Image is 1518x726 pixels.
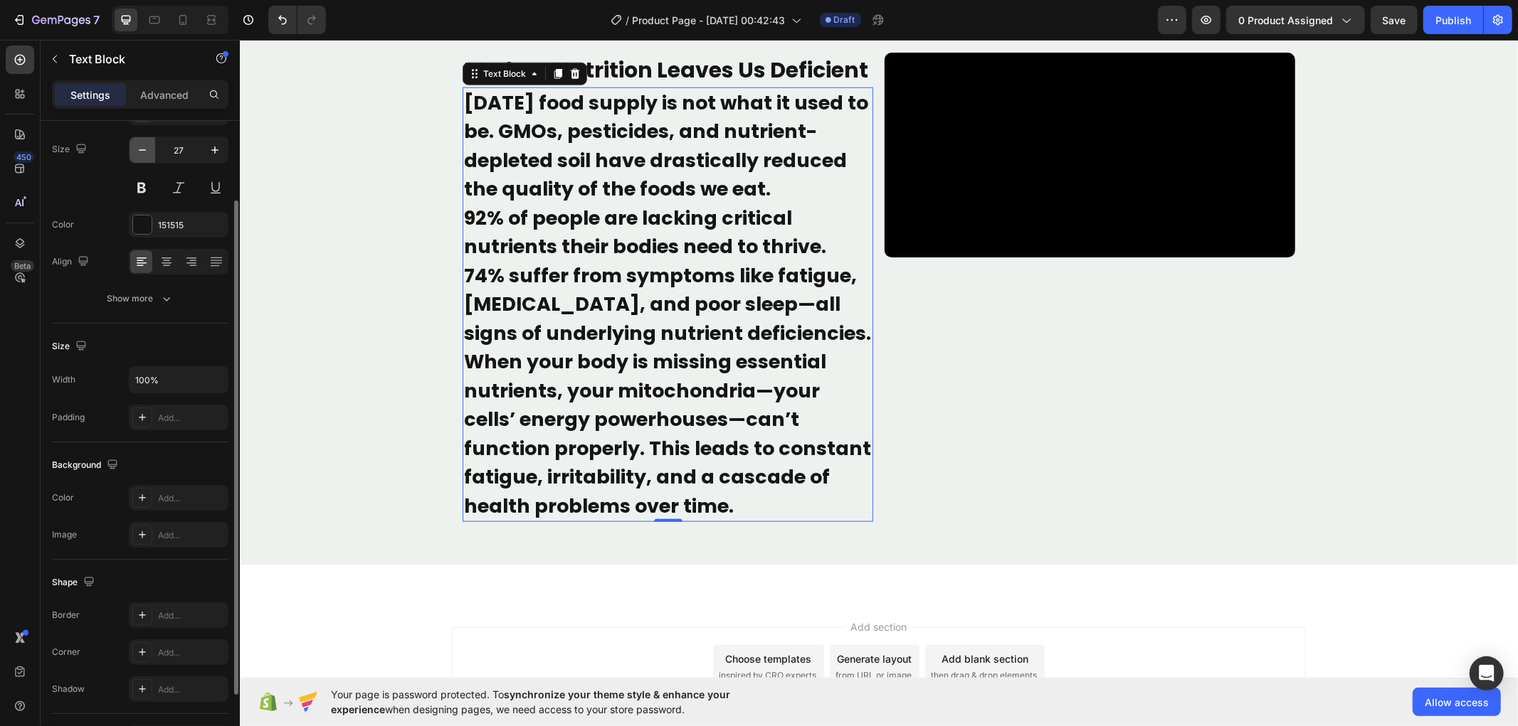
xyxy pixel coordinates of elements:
[1425,695,1489,710] span: Allow access
[37,37,157,48] div: Domain: [DOMAIN_NAME]
[158,529,225,542] div: Add...
[486,612,572,626] div: Choose templates
[268,6,326,34] div: Undo/Redo
[23,23,34,34] img: logo_orange.svg
[69,50,190,68] p: Text Block
[70,87,110,102] p: Settings
[702,612,789,626] div: Add blank section
[52,411,85,424] div: Padding
[52,218,74,231] div: Color
[52,456,121,475] div: Background
[140,87,189,102] p: Advanced
[633,13,786,28] span: Product Page - [DATE] 00:42:43
[52,609,80,621] div: Border
[626,13,630,28] span: /
[1435,13,1471,28] div: Publish
[52,528,77,541] div: Image
[158,219,225,232] div: 151515
[157,84,240,93] div: Keywords by Traffic
[52,140,90,159] div: Size
[142,82,153,94] img: tab_keywords_by_traffic_grey.svg
[1383,14,1406,26] span: Save
[1371,6,1418,34] button: Save
[52,573,97,592] div: Shape
[14,151,34,163] div: 450
[52,373,75,386] div: Width
[130,367,228,393] input: Auto
[598,612,673,626] div: Generate layout
[1238,13,1333,28] span: 0 product assigned
[331,688,730,715] span: synchronize your theme style & enhance your experience
[158,609,225,622] div: Add...
[240,40,1518,678] iframe: Design area
[52,286,228,311] button: Show more
[691,629,797,642] span: then drag & drop elements
[1423,6,1483,34] button: Publish
[23,37,34,48] img: website_grey.svg
[606,580,673,594] span: Add section
[52,252,92,272] div: Align
[11,260,34,272] div: Beta
[107,292,174,306] div: Show more
[1470,656,1504,690] div: Open Intercom Messenger
[331,687,786,717] span: Your page is password protected. To when designing pages, we need access to your store password.
[52,646,80,658] div: Corner
[52,491,74,504] div: Color
[158,412,225,425] div: Add...
[834,14,855,26] span: Draft
[40,23,70,34] div: v 4.0.25
[596,629,672,642] span: from URL or image
[52,683,85,695] div: Shadow
[158,492,225,505] div: Add...
[93,11,100,28] p: 7
[1413,688,1501,716] button: Allow access
[1226,6,1365,34] button: 0 product assigned
[479,629,576,642] span: inspired by CRO experts
[52,337,90,356] div: Size
[54,84,127,93] div: Domain Overview
[158,646,225,659] div: Add...
[158,683,225,696] div: Add...
[6,6,106,34] button: 7
[38,82,50,94] img: tab_domain_overview_orange.svg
